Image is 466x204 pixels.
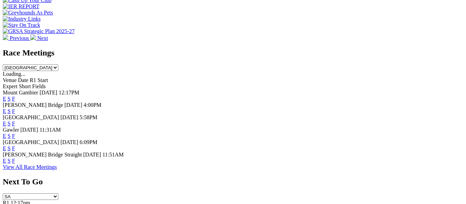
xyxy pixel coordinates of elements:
[3,71,25,77] span: Loading...
[3,77,17,83] span: Venue
[32,83,46,89] span: Fields
[12,158,15,164] a: F
[80,114,98,120] span: 5:58PM
[3,28,75,34] img: GRSA Strategic Plan 2025-27
[3,108,6,114] a: E
[3,177,463,186] h2: Next To Go
[3,22,40,28] img: Stay On Track
[12,133,15,139] a: F
[10,35,29,41] span: Previous
[30,35,48,41] a: Next
[3,127,19,133] span: Gawler
[40,127,61,133] span: 11:31AM
[3,83,18,89] span: Expert
[8,158,11,164] a: S
[30,34,36,40] img: chevron-right-pager-white.svg
[3,158,6,164] a: E
[83,152,101,157] span: [DATE]
[12,108,15,114] a: F
[3,10,53,16] img: Greyhounds As Pets
[83,102,101,108] span: 4:00PM
[3,139,59,145] span: [GEOGRAPHIC_DATA]
[65,102,82,108] span: [DATE]
[80,139,98,145] span: 6:09PM
[3,48,463,58] h2: Race Meetings
[3,90,38,95] span: Mount Gambier
[12,121,15,126] a: F
[3,3,39,10] img: IER REPORT
[3,152,82,157] span: [PERSON_NAME] Bridge Straight
[30,77,48,83] span: R1 Start
[3,16,41,22] img: Industry Links
[102,152,124,157] span: 11:51AM
[3,114,59,120] span: [GEOGRAPHIC_DATA]
[20,127,38,133] span: [DATE]
[3,145,6,151] a: E
[40,90,58,95] span: [DATE]
[8,96,11,102] a: S
[3,164,57,170] a: View All Race Meetings
[60,114,78,120] span: [DATE]
[60,139,78,145] span: [DATE]
[3,133,6,139] a: E
[12,96,15,102] a: F
[3,34,8,40] img: chevron-left-pager-white.svg
[8,121,11,126] a: S
[19,83,31,89] span: Short
[37,35,48,41] span: Next
[12,145,15,151] a: F
[3,102,63,108] span: [PERSON_NAME] Bridge
[8,108,11,114] a: S
[8,145,11,151] a: S
[3,121,6,126] a: E
[59,90,79,95] span: 12:17PM
[8,133,11,139] a: S
[3,35,30,41] a: Previous
[18,77,28,83] span: Date
[3,96,6,102] a: E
